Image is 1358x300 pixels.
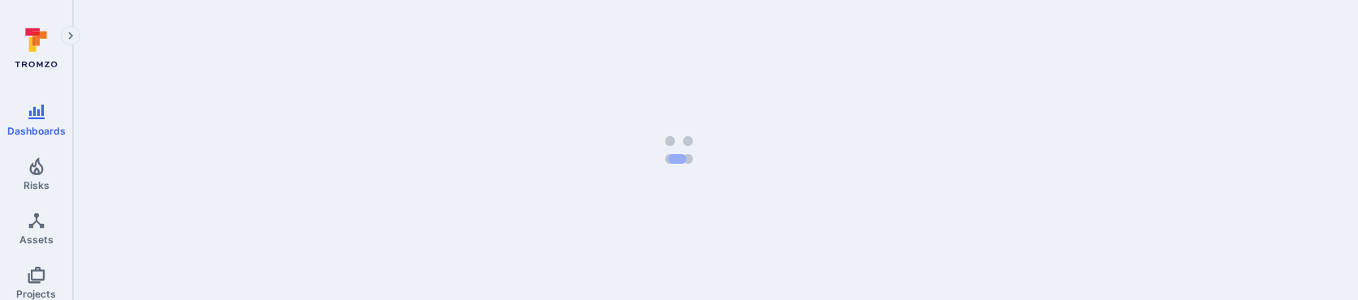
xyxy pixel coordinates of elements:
[61,26,80,45] button: Expand navigation menu
[7,125,66,137] span: Dashboards
[19,234,54,246] span: Assets
[16,288,56,300] span: Projects
[65,29,76,43] i: Expand navigation menu
[24,179,49,191] span: Risks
